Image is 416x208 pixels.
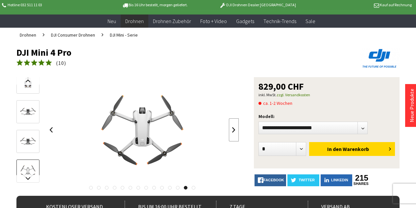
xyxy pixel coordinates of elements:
[153,18,191,24] span: Drohnen Zubehör
[1,1,104,9] p: Hotline 032 511 11 03
[321,174,352,186] a: LinkedIn
[121,15,148,28] a: Drohnen
[107,28,141,42] a: DJI Mini - Serie
[263,18,296,24] span: Technik-Trends
[354,182,366,186] a: shares
[16,28,39,42] a: Drohnen
[258,82,304,91] span: 829,00 CHF
[58,60,64,66] span: 10
[104,1,206,9] p: Bis 16 Uhr bestellt, morgen geliefert.
[125,18,144,24] span: Drohnen
[110,32,138,38] span: DJI Mini - Serie
[287,174,319,186] a: twitter
[48,28,98,42] a: DJI Consumer Drohnen
[343,146,369,152] span: Warenkorb
[255,174,286,186] a: facebook
[301,15,320,28] a: Sale
[258,99,292,107] span: ca. 1-2 Wochen
[258,91,395,99] p: inkl. MwSt.
[16,59,66,67] a: (10)
[108,18,116,24] span: Neu
[258,112,395,120] p: Modell:
[309,1,412,9] p: Kauf auf Rechnung
[206,1,309,9] p: DJI Drohnen Dealer [GEOGRAPHIC_DATA]
[309,142,395,156] button: In den Warenkorb
[103,15,121,28] a: Neu
[16,47,323,57] h1: DJI Mini 4 Pro
[306,18,315,24] span: Sale
[236,18,254,24] span: Gadgets
[232,15,259,28] a: Gadgets
[56,60,66,66] span: ( )
[360,47,400,69] img: DJI
[299,178,315,182] span: twitter
[51,32,95,38] span: DJI Consumer Drohnen
[263,178,284,182] span: facebook
[148,15,196,28] a: Drohnen Zubehör
[354,174,366,182] a: 215
[259,15,301,28] a: Technik-Trends
[20,32,36,38] span: Drohnen
[277,92,310,97] a: zzgl. Versandkosten
[408,89,415,122] a: Neue Produkte
[331,178,348,182] span: LinkedIn
[200,18,227,24] span: Foto + Video
[327,146,342,152] span: In den
[196,15,232,28] a: Foto + Video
